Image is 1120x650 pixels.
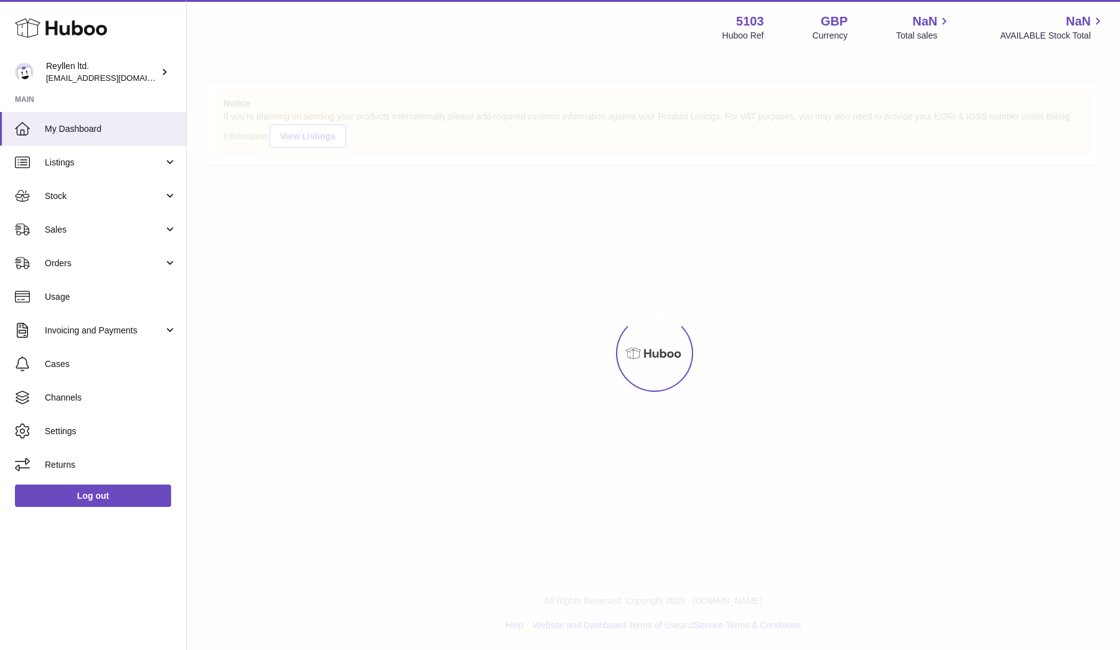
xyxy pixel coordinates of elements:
[45,459,177,471] span: Returns
[15,63,34,81] img: reyllen@reyllen.com
[15,485,171,507] a: Log out
[896,30,951,42] span: Total sales
[896,13,951,42] a: NaN Total sales
[821,13,847,30] strong: GBP
[45,358,177,370] span: Cases
[45,325,164,337] span: Invoicing and Payments
[1066,13,1091,30] span: NaN
[46,73,183,83] span: [EMAIL_ADDRESS][DOMAIN_NAME]
[45,425,177,437] span: Settings
[813,30,848,42] div: Currency
[45,157,164,169] span: Listings
[736,13,764,30] strong: 5103
[45,190,164,202] span: Stock
[912,13,937,30] span: NaN
[45,258,164,269] span: Orders
[46,60,158,84] div: Reyllen ltd.
[45,224,164,236] span: Sales
[722,30,764,42] div: Huboo Ref
[1000,13,1105,42] a: NaN AVAILABLE Stock Total
[45,123,177,135] span: My Dashboard
[45,291,177,303] span: Usage
[45,392,177,404] span: Channels
[1000,30,1105,42] span: AVAILABLE Stock Total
